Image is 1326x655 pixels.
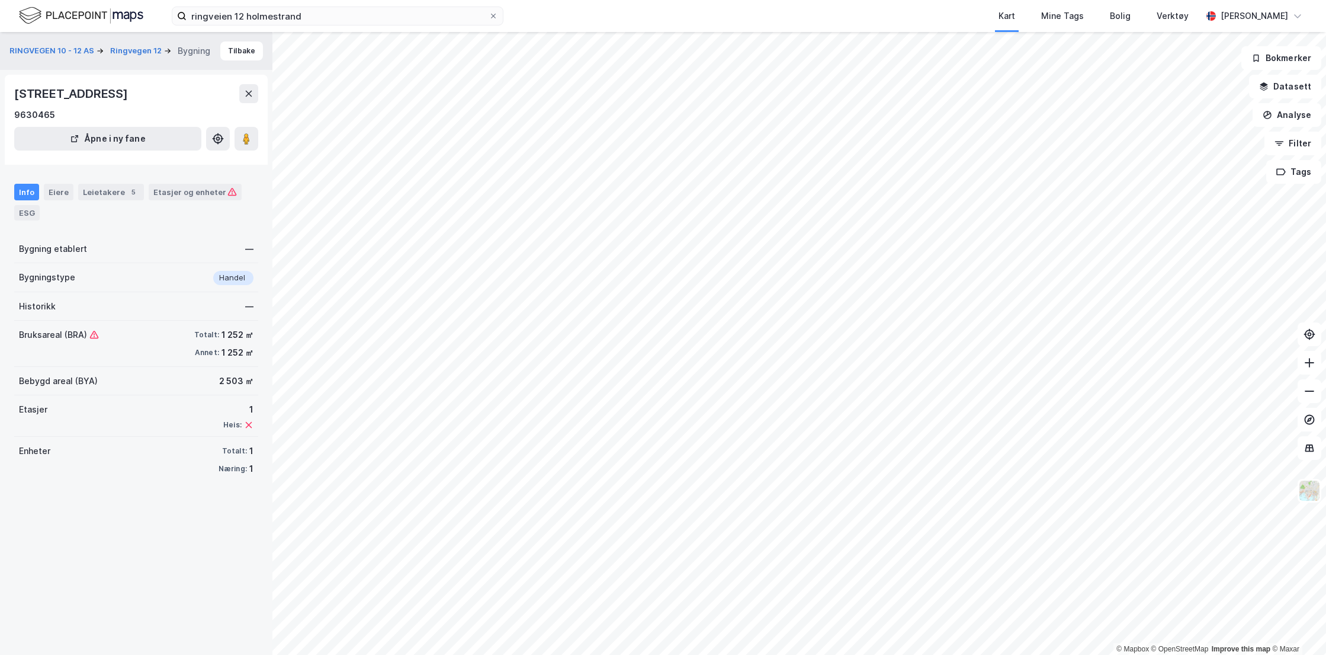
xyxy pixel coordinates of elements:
[219,464,247,474] div: Næring:
[245,299,253,314] div: —
[44,184,73,200] div: Eiere
[19,5,143,26] img: logo.f888ab2527a4732fd821a326f86c7f29.svg
[1110,9,1131,23] div: Bolig
[19,270,75,285] div: Bygningstype
[178,44,210,58] div: Bygning
[19,402,47,417] div: Etasjer
[1266,160,1321,184] button: Tags
[9,45,97,57] button: RINGVEGEN 10 - 12 AS
[220,41,263,60] button: Tilbake
[1041,9,1084,23] div: Mine Tags
[1267,598,1326,655] iframe: Chat Widget
[14,84,130,103] div: [STREET_ADDRESS]
[14,184,39,200] div: Info
[1249,75,1321,98] button: Datasett
[245,242,253,256] div: —
[221,328,253,342] div: 1 252 ㎡
[1264,132,1321,155] button: Filter
[19,374,98,388] div: Bebygd areal (BYA)
[19,242,87,256] div: Bygning etablert
[19,444,50,458] div: Enheter
[78,184,144,200] div: Leietakere
[127,186,139,198] div: 5
[14,127,201,151] button: Åpne i ny fane
[1221,9,1288,23] div: [PERSON_NAME]
[19,299,56,314] div: Historikk
[1298,480,1321,502] img: Z
[19,328,99,342] div: Bruksareal (BRA)
[1116,645,1149,653] a: Mapbox
[222,446,247,456] div: Totalt:
[153,187,237,197] div: Etasjer og enheter
[223,420,242,430] div: Heis:
[1157,9,1189,23] div: Verktøy
[223,402,253,417] div: 1
[249,462,253,476] div: 1
[219,374,253,388] div: 2 503 ㎡
[110,45,164,57] button: Ringvegen 12
[14,205,40,221] div: ESG
[998,9,1015,23] div: Kart
[194,330,219,340] div: Totalt:
[221,346,253,360] div: 1 252 ㎡
[195,348,219,357] div: Annet:
[14,108,55,122] div: 9630465
[1151,645,1209,653] a: OpenStreetMap
[1212,645,1270,653] a: Improve this map
[187,7,489,25] input: Søk på adresse, matrikkel, gårdeiere, leietakere eller personer
[1241,46,1321,70] button: Bokmerker
[1253,103,1321,127] button: Analyse
[249,444,253,458] div: 1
